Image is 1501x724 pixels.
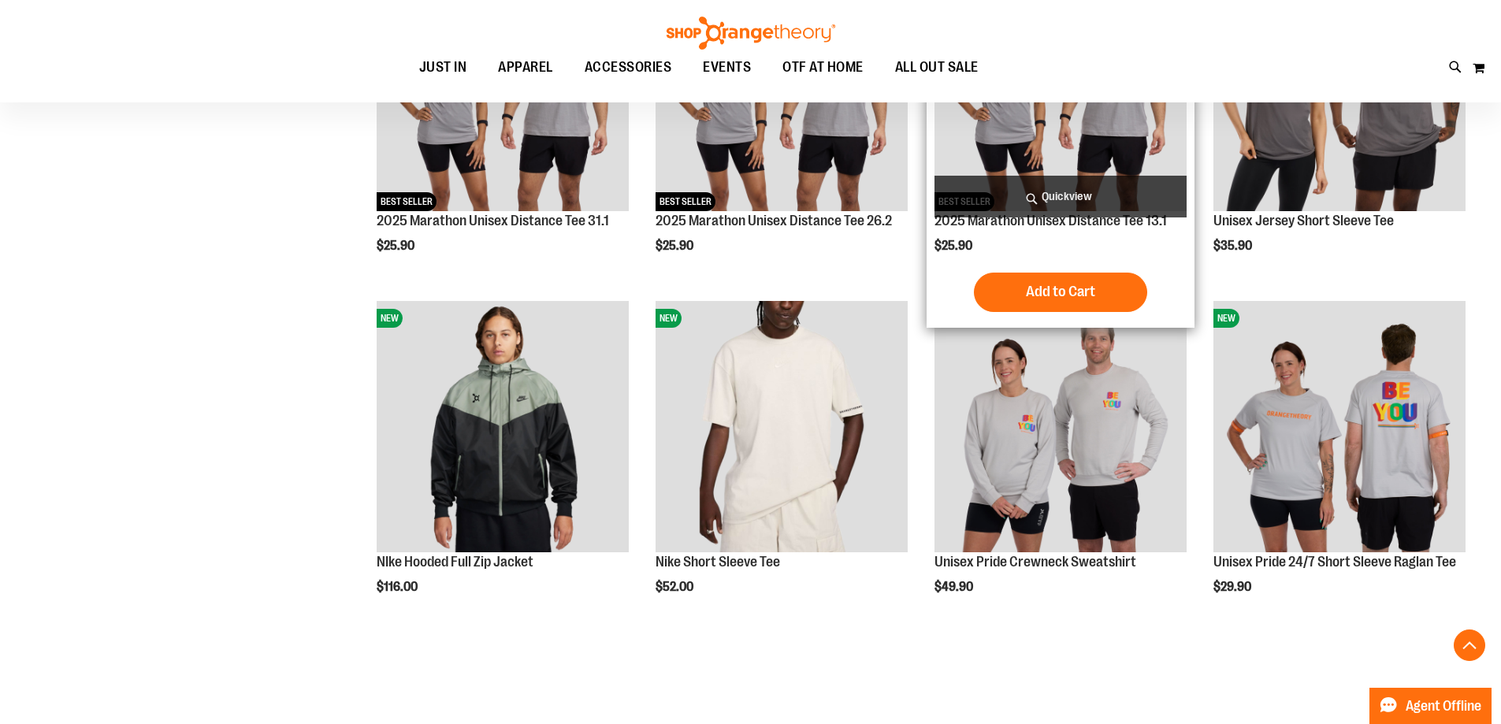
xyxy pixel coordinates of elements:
[1206,293,1473,635] div: product
[377,301,629,553] img: NIke Hooded Full Zip Jacket
[377,309,403,328] span: NEW
[656,309,682,328] span: NEW
[934,213,1167,228] a: 2025 Marathon Unisex Distance Tee 13.1
[1213,309,1239,328] span: NEW
[934,301,1187,555] a: Unisex Pride Crewneck SweatshirtNEW
[1213,554,1456,570] a: Unisex Pride 24/7 Short Sleeve Raglan Tee
[377,239,417,253] span: $25.90
[1026,283,1095,300] span: Add to Cart
[369,293,637,635] div: product
[377,554,533,570] a: NIke Hooded Full Zip Jacket
[656,213,892,228] a: 2025 Marathon Unisex Distance Tee 26.2
[377,213,609,228] a: 2025 Marathon Unisex Distance Tee 31.1
[934,239,975,253] span: $25.90
[656,239,696,253] span: $25.90
[377,192,437,211] span: BEST SELLER
[664,17,838,50] img: Shop Orangetheory
[1213,239,1254,253] span: $35.90
[585,50,672,85] span: ACCESSORIES
[927,293,1194,635] div: product
[934,580,975,594] span: $49.90
[648,293,916,635] div: product
[419,50,467,85] span: JUST IN
[782,50,864,85] span: OTF AT HOME
[656,192,715,211] span: BEST SELLER
[895,50,979,85] span: ALL OUT SALE
[656,301,908,555] a: Nike Short Sleeve TeeNEW
[656,301,908,553] img: Nike Short Sleeve Tee
[1454,629,1485,661] button: Back To Top
[377,580,420,594] span: $116.00
[1213,213,1394,228] a: Unisex Jersey Short Sleeve Tee
[1213,580,1254,594] span: $29.90
[934,554,1136,570] a: Unisex Pride Crewneck Sweatshirt
[377,301,629,555] a: NIke Hooded Full Zip JacketNEW
[656,554,780,570] a: Nike Short Sleeve Tee
[1406,699,1481,714] span: Agent Offline
[1213,301,1466,555] a: Unisex Pride 24/7 Short Sleeve Raglan TeeNEW
[1213,301,1466,553] img: Unisex Pride 24/7 Short Sleeve Raglan Tee
[498,50,553,85] span: APPAREL
[934,301,1187,553] img: Unisex Pride Crewneck Sweatshirt
[974,273,1147,312] button: Add to Cart
[1369,688,1492,724] button: Agent Offline
[934,176,1187,217] a: Quickview
[656,580,696,594] span: $52.00
[703,50,751,85] span: EVENTS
